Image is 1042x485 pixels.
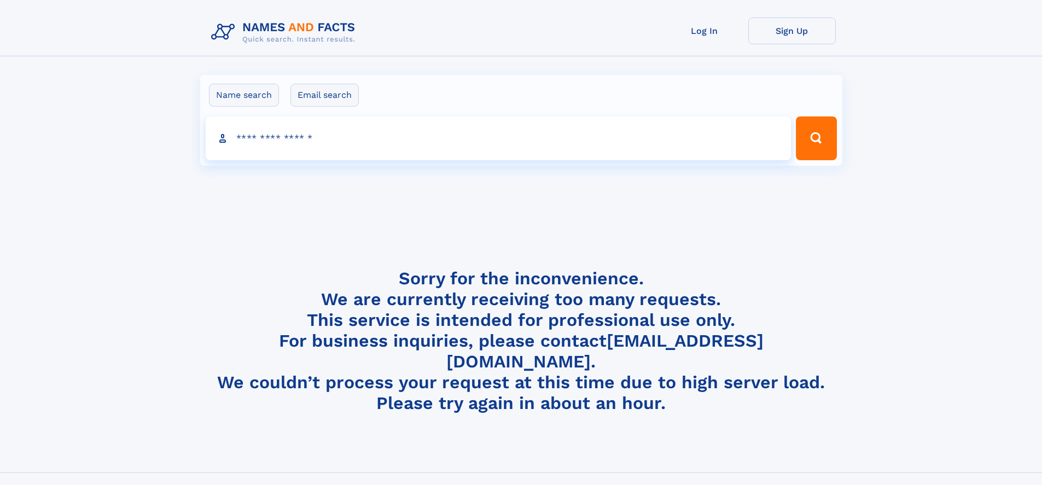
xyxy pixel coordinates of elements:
[206,116,791,160] input: search input
[748,17,836,44] a: Sign Up
[207,268,836,414] h4: Sorry for the inconvenience. We are currently receiving too many requests. This service is intend...
[209,84,279,107] label: Name search
[446,330,764,372] a: [EMAIL_ADDRESS][DOMAIN_NAME]
[661,17,748,44] a: Log In
[796,116,836,160] button: Search Button
[207,17,364,47] img: Logo Names and Facts
[290,84,359,107] label: Email search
